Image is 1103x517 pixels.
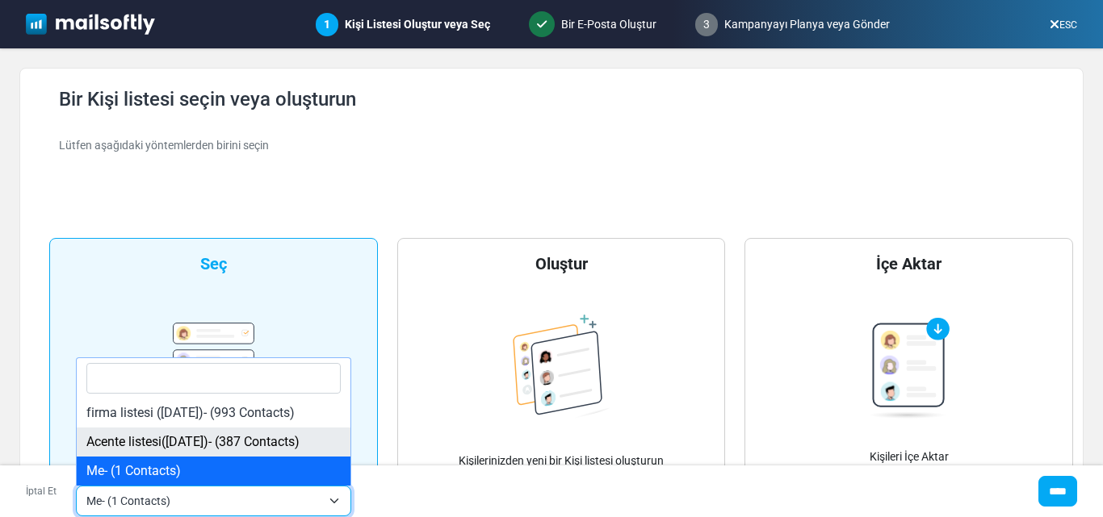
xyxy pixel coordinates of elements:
[26,14,155,35] img: mailsoftly_white_logo.svg
[86,491,321,511] span: Me- (1 Contacts)
[1050,19,1077,31] a: ESC
[76,486,351,516] span: Me- (1 Contacts)
[59,137,1063,154] div: Lütfen aşağıdaki yöntemlerden birini seçin
[26,484,57,498] a: İptal Et
[876,252,942,276] div: İçe Aktar
[870,448,949,465] p: Kişileri İçe Aktar
[200,252,227,276] div: Seç
[695,13,718,36] span: 3
[86,363,341,394] input: Search
[59,88,1063,111] h4: Bir Kişi listesi seçin veya oluşturun
[77,398,350,427] li: firma listesi ([DATE])- (993 Contacts)
[77,427,350,457] li: Acente listesi([DATE])- (387 Contacts)
[324,18,330,31] span: 1
[459,452,664,469] p: Kişilerinizden yeni bir Kişi listesi oluşturun
[535,252,588,276] div: Oluştur
[77,457,350,486] li: Me- (1 Contacts)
